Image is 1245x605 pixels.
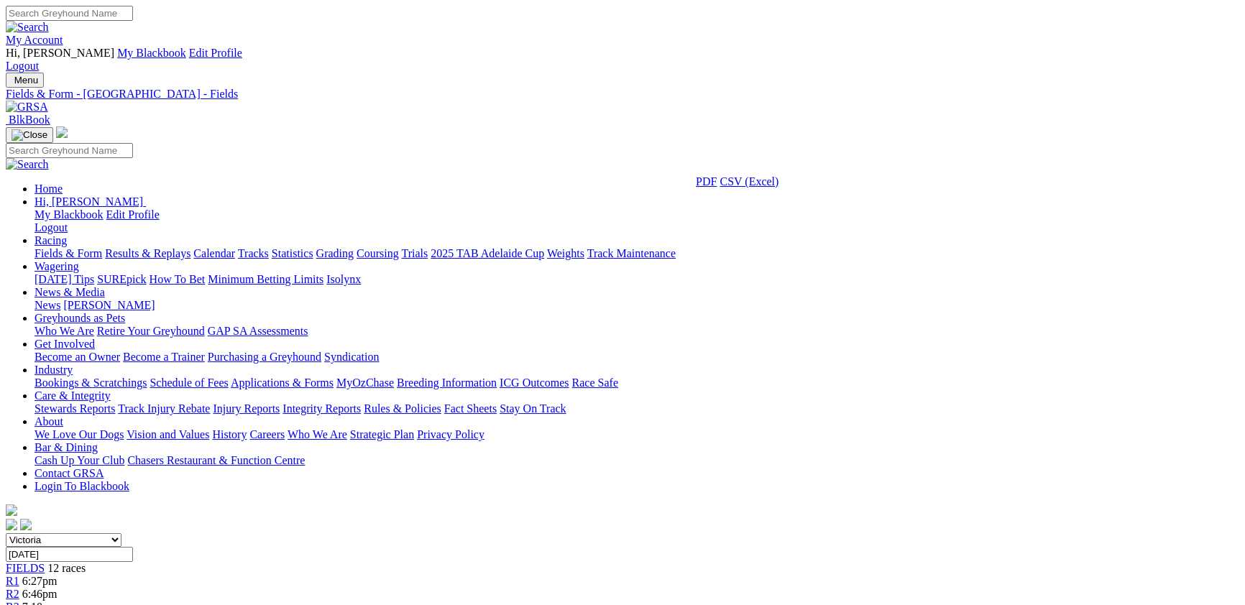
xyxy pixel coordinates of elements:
[6,21,49,34] img: Search
[208,273,323,285] a: Minimum Betting Limits
[63,299,155,311] a: [PERSON_NAME]
[213,402,280,415] a: Injury Reports
[208,325,308,337] a: GAP SA Assessments
[6,588,19,600] a: R2
[238,247,269,259] a: Tracks
[6,60,39,72] a: Logout
[35,183,63,195] a: Home
[6,6,133,21] input: Search
[6,504,17,516] img: logo-grsa-white.png
[6,562,45,574] a: FIELDS
[35,195,146,208] a: Hi, [PERSON_NAME]
[35,454,124,466] a: Cash Up Your Club
[35,389,111,402] a: Care & Integrity
[208,351,321,363] a: Purchasing a Greyhound
[364,402,441,415] a: Rules & Policies
[6,547,133,562] input: Select date
[35,208,104,221] a: My Blackbook
[401,247,428,259] a: Trials
[288,428,347,440] a: Who We Are
[118,402,210,415] a: Track Injury Rebate
[35,234,67,246] a: Racing
[571,377,617,389] a: Race Safe
[35,286,105,298] a: News & Media
[35,454,1239,467] div: Bar & Dining
[6,88,1239,101] a: Fields & Form - [GEOGRAPHIC_DATA] - Fields
[106,208,160,221] a: Edit Profile
[6,34,63,46] a: My Account
[35,467,104,479] a: Contact GRSA
[35,441,98,453] a: Bar & Dining
[336,377,394,389] a: MyOzChase
[22,575,58,587] span: 6:27pm
[6,114,50,126] a: BlkBook
[6,101,48,114] img: GRSA
[6,47,1239,73] div: My Account
[97,273,146,285] a: SUREpick
[20,519,32,530] img: twitter.svg
[316,247,354,259] a: Grading
[189,47,242,59] a: Edit Profile
[35,273,94,285] a: [DATE] Tips
[35,402,1239,415] div: Care & Integrity
[6,575,19,587] a: R1
[35,428,124,440] a: We Love Our Dogs
[12,129,47,141] img: Close
[444,402,497,415] a: Fact Sheets
[47,562,86,574] span: 12 races
[696,175,778,188] div: Download
[35,299,1239,312] div: News & Media
[193,247,235,259] a: Calendar
[22,588,58,600] span: 6:46pm
[14,75,38,86] span: Menu
[35,338,95,350] a: Get Involved
[326,273,361,285] a: Isolynx
[35,221,68,234] a: Logout
[35,273,1239,286] div: Wagering
[117,47,186,59] a: My Blackbook
[9,114,50,126] span: BlkBook
[6,47,114,59] span: Hi, [PERSON_NAME]
[123,351,205,363] a: Become a Trainer
[35,351,1239,364] div: Get Involved
[35,247,1239,260] div: Racing
[324,351,379,363] a: Syndication
[547,247,584,259] a: Weights
[127,428,209,440] a: Vision and Values
[249,428,285,440] a: Careers
[357,247,399,259] a: Coursing
[6,158,49,171] img: Search
[35,377,1239,389] div: Industry
[35,260,79,272] a: Wagering
[35,325,94,337] a: Who We Are
[35,299,60,311] a: News
[397,377,497,389] a: Breeding Information
[35,247,102,259] a: Fields & Form
[35,351,120,363] a: Become an Owner
[97,325,205,337] a: Retire Your Greyhound
[696,175,717,188] a: PDF
[105,247,190,259] a: Results & Replays
[587,247,676,259] a: Track Maintenance
[350,428,414,440] a: Strategic Plan
[6,143,133,158] input: Search
[6,127,53,143] button: Toggle navigation
[500,402,566,415] a: Stay On Track
[500,377,569,389] a: ICG Outcomes
[720,175,778,188] a: CSV (Excel)
[127,454,305,466] a: Chasers Restaurant & Function Centre
[212,428,247,440] a: History
[35,428,1239,441] div: About
[150,273,206,285] a: How To Bet
[35,480,129,492] a: Login To Blackbook
[35,364,73,376] a: Industry
[417,428,484,440] a: Privacy Policy
[431,247,544,259] a: 2025 TAB Adelaide Cup
[35,195,143,208] span: Hi, [PERSON_NAME]
[35,415,63,428] a: About
[231,377,334,389] a: Applications & Forms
